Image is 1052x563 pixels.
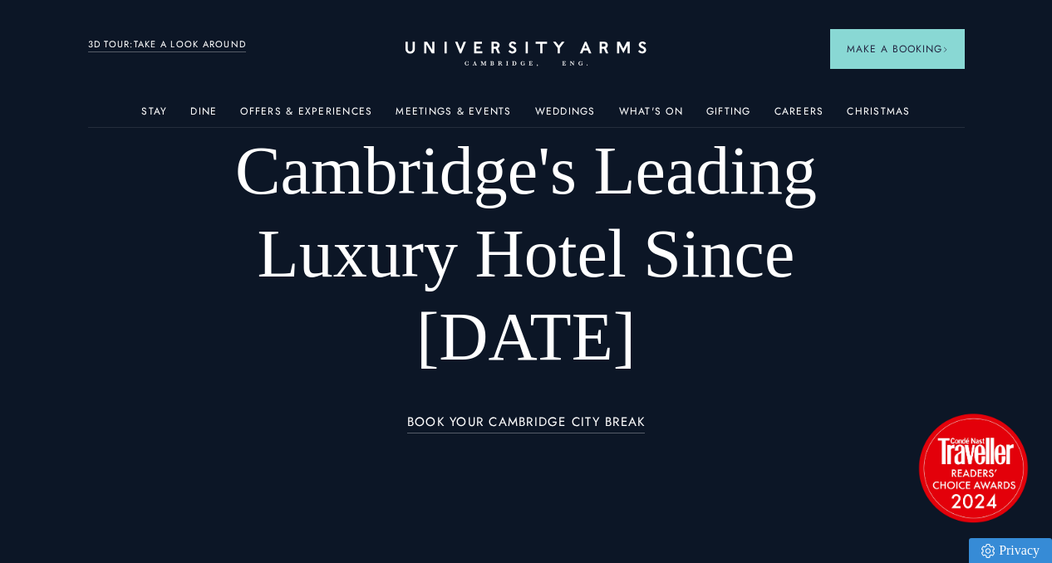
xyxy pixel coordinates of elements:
a: 3D TOUR:TAKE A LOOK AROUND [88,37,247,52]
a: Gifting [706,105,751,127]
span: Make a Booking [847,42,948,56]
a: Home [406,42,646,67]
a: BOOK YOUR CAMBRIDGE CITY BREAK [407,415,646,434]
img: Arrow icon [942,47,948,52]
a: Stay [141,105,167,127]
img: Privacy [981,544,995,558]
a: Meetings & Events [396,105,511,127]
a: Dine [190,105,217,127]
a: What's On [619,105,683,127]
a: Christmas [847,105,910,127]
a: Weddings [535,105,596,127]
button: Make a BookingArrow icon [830,29,965,69]
h1: Cambridge's Leading Luxury Hotel Since [DATE] [175,130,877,379]
img: image-2524eff8f0c5d55edbf694693304c4387916dea5-1501x1501-png [911,405,1035,530]
a: Careers [774,105,824,127]
a: Offers & Experiences [240,105,372,127]
a: Privacy [969,538,1052,563]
